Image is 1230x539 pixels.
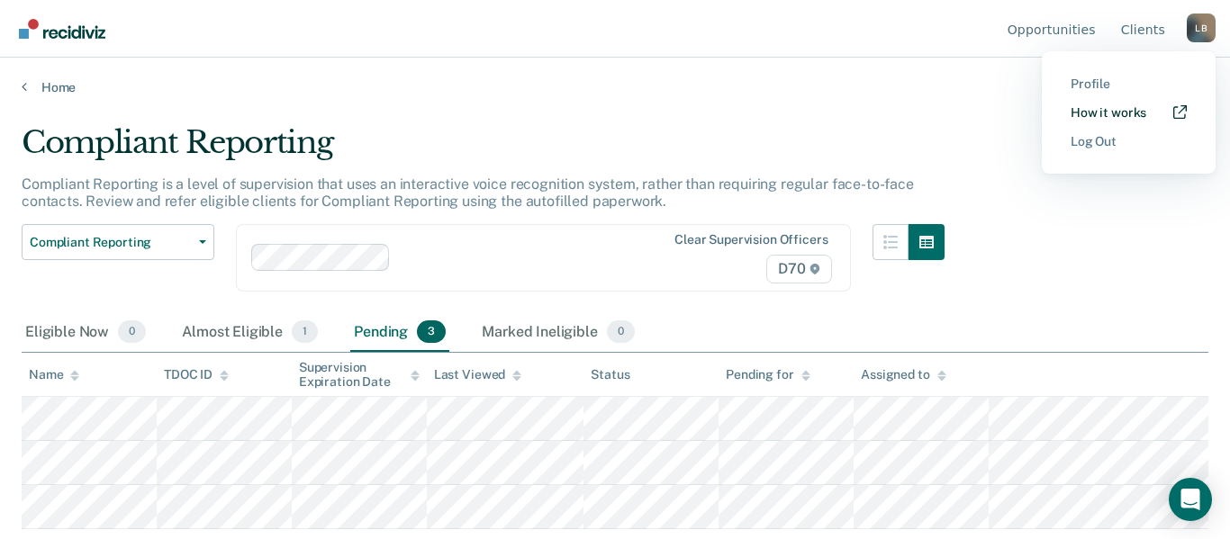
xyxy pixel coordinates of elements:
button: Compliant Reporting [22,224,214,260]
span: 3 [417,320,446,344]
p: Compliant Reporting is a level of supervision that uses an interactive voice recognition system, ... [22,175,914,210]
div: L B [1187,13,1216,42]
a: Home [22,79,1208,95]
div: Status [591,367,629,382]
div: Assigned to [861,367,945,382]
div: Almost Eligible1 [178,313,321,353]
div: Name [29,367,79,382]
div: Marked Ineligible0 [478,313,638,353]
a: Profile [1071,76,1187,92]
div: TDOC ID [164,367,229,382]
button: Profile dropdown button [1187,13,1216,42]
div: Compliant Reporting [22,124,945,175]
a: Log Out [1071,134,1187,149]
div: Eligible Now0 [22,313,149,353]
span: D70 [766,255,831,283]
span: Compliant Reporting [30,235,192,250]
div: Open Intercom Messenger [1169,478,1212,521]
span: 1 [292,320,318,344]
div: Last Viewed [434,367,521,382]
div: Profile menu [1042,51,1216,174]
a: How it works [1071,105,1187,121]
div: Pending3 [350,313,449,353]
img: Recidiviz [19,19,105,39]
div: Supervision Expiration Date [299,360,420,391]
div: Clear supervision officers [674,232,828,247]
span: 0 [118,320,146,344]
span: 0 [607,320,635,344]
div: Pending for [726,367,809,382]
